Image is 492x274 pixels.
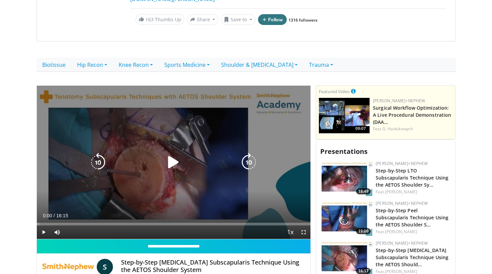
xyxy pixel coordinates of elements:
[113,58,159,72] a: Knee Recon
[145,16,154,23] span: 163
[376,207,448,228] a: Step-by-Step Peel Subscapularis Technique Using the AETOS Shoulder S…
[121,259,305,273] h4: Step-by-Step [MEDICAL_DATA] Subscapularis Technique Using the AETOS Shoulder System
[376,200,428,206] a: [PERSON_NAME]+Nephew
[320,147,368,156] span: Presentations
[221,14,255,25] button: Save to
[376,240,428,246] a: [PERSON_NAME]+Nephew
[37,86,311,240] video-js: Video Player
[356,188,371,194] span: 18:49
[43,213,52,218] span: 0:00
[50,225,64,239] button: Mute
[382,126,413,132] a: G. Haidukewych
[215,58,303,72] a: Shoulder & [MEDICAL_DATA]
[319,98,370,133] a: 09:07
[297,225,310,239] button: Fullscreen
[322,200,372,236] a: 19:00
[322,161,372,196] img: 5fb50d2e-094e-471e-87f5-37e6246062e2.150x105_q85_crop-smart_upscale.jpg
[319,88,350,94] small: Featured Video
[136,14,184,25] a: 163 Thumbs Up
[353,126,368,132] span: 09:07
[376,167,448,188] a: Step-by-Step LTO Subscapularis Technique Using the AETOS Shoulder Sy…
[376,229,450,235] div: Feat.
[376,161,428,166] a: [PERSON_NAME]+Nephew
[376,189,450,195] div: Feat.
[356,268,371,274] span: 16:17
[37,225,50,239] button: Play
[373,98,425,104] a: [PERSON_NAME]+Nephew
[54,213,55,218] span: /
[303,58,339,72] a: Trauma
[376,247,448,268] a: Step-by-Step [MEDICAL_DATA] Subscapularis Technique Using the AETOS Should…
[71,58,113,72] a: Hip Recon
[258,14,287,25] button: Follow
[322,161,372,196] a: 18:49
[187,14,218,25] button: Share
[288,17,318,23] a: 1316 followers
[37,223,311,225] div: Progress Bar
[385,189,417,195] a: [PERSON_NAME]
[56,213,68,218] span: 16:15
[385,229,417,235] a: [PERSON_NAME]
[37,58,71,72] a: Biotissue
[322,200,372,236] img: b20f33db-e2ef-4fba-9ed7-2022b8b6c9a2.150x105_q85_crop-smart_upscale.jpg
[319,98,370,133] img: bcfc90b5-8c69-4b20-afee-af4c0acaf118.150x105_q85_crop-smart_upscale.jpg
[356,228,371,234] span: 19:00
[373,105,451,125] a: Surgical Workflow Optimization: A Live Procedural Demonstration (DAA…
[373,126,452,132] div: Feat.
[159,58,215,72] a: Sports Medicine
[283,225,297,239] button: Playback Rate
